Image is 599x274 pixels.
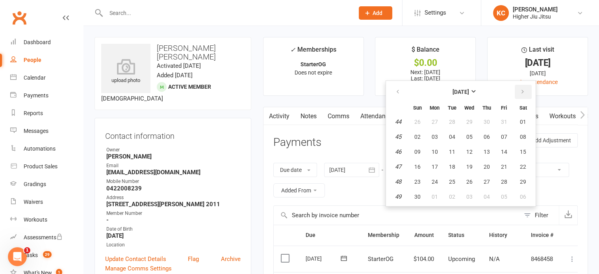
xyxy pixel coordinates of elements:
[395,133,401,140] em: 45
[355,107,397,125] a: Attendance
[24,39,51,45] div: Dashboard
[273,136,321,149] h3: Payments
[449,194,455,200] span: 02
[448,255,475,263] span: Upcoming
[10,87,83,104] a: Payments
[520,206,559,225] button: Filter
[361,225,406,245] th: Membership
[517,79,558,85] a: view attendance
[106,201,241,208] strong: [STREET_ADDRESS][PERSON_NAME] 2011
[501,194,507,200] span: 05
[466,179,473,185] span: 26
[101,59,150,85] div: upload photo
[10,34,83,51] a: Dashboard
[263,107,295,125] a: Activity
[449,119,455,125] span: 28
[466,194,473,200] span: 03
[168,84,211,90] span: Active member
[484,164,490,170] span: 20
[221,254,241,264] a: Archive
[106,185,241,192] strong: 0422008239
[478,175,495,189] button: 27
[444,160,460,174] button: 18
[24,252,38,258] div: Tasks
[448,105,456,111] small: Tuesday
[24,145,56,152] div: Automations
[101,44,245,61] h3: [PERSON_NAME] [PERSON_NAME]
[466,164,473,170] span: 19
[10,140,83,158] a: Automations
[10,229,83,246] a: Assessments
[478,130,495,144] button: 06
[478,115,495,129] button: 30
[414,179,421,185] span: 23
[10,69,83,87] a: Calendar
[521,133,578,147] button: + Add Adjustment
[513,115,533,129] button: 01
[478,190,495,204] button: 04
[461,115,478,129] button: 29
[24,163,57,170] div: Product Sales
[414,119,421,125] span: 26
[464,105,474,111] small: Wednesday
[501,149,507,155] span: 14
[478,145,495,159] button: 13
[449,164,455,170] span: 18
[382,59,468,67] div: $0.00
[24,199,43,205] div: Waivers
[427,130,443,144] button: 03
[105,264,172,273] a: Manage Comms Settings
[273,183,325,198] button: Added From
[106,178,241,185] div: Mobile Number
[105,254,166,264] a: Update Contact Details
[482,225,524,245] th: History
[501,179,507,185] span: 28
[520,149,526,155] span: 15
[409,130,426,144] button: 02
[413,105,422,111] small: Sunday
[409,145,426,159] button: 09
[368,255,393,263] span: StarterOG
[513,175,533,189] button: 29
[157,62,201,69] time: Activated [DATE]
[106,194,241,201] div: Address
[484,119,490,125] span: 30
[10,104,83,122] a: Reports
[299,225,361,245] th: Due
[427,190,443,204] button: 01
[501,105,507,111] small: Friday
[106,210,241,217] div: Member Number
[501,119,507,125] span: 31
[495,59,580,67] div: [DATE]
[449,179,455,185] span: 25
[427,145,443,159] button: 10
[432,164,438,170] span: 17
[106,216,241,224] strong: -
[414,149,421,155] span: 09
[395,193,401,200] em: 49
[461,160,478,174] button: 19
[444,175,460,189] button: 25
[106,241,241,249] div: Location
[496,175,512,189] button: 28
[290,45,336,59] div: Memberships
[501,134,507,140] span: 07
[444,145,460,159] button: 11
[444,115,460,129] button: 28
[409,190,426,204] button: 30
[496,115,512,129] button: 31
[524,246,560,272] td: 8468458
[482,105,491,111] small: Thursday
[43,251,52,258] span: 29
[24,216,47,223] div: Workouts
[24,110,43,116] div: Reports
[24,92,48,99] div: Payments
[513,145,533,159] button: 15
[461,130,478,144] button: 05
[484,149,490,155] span: 13
[24,247,30,253] span: 1
[432,194,438,200] span: 01
[295,69,332,76] span: Does not expire
[414,194,421,200] span: 30
[478,160,495,174] button: 20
